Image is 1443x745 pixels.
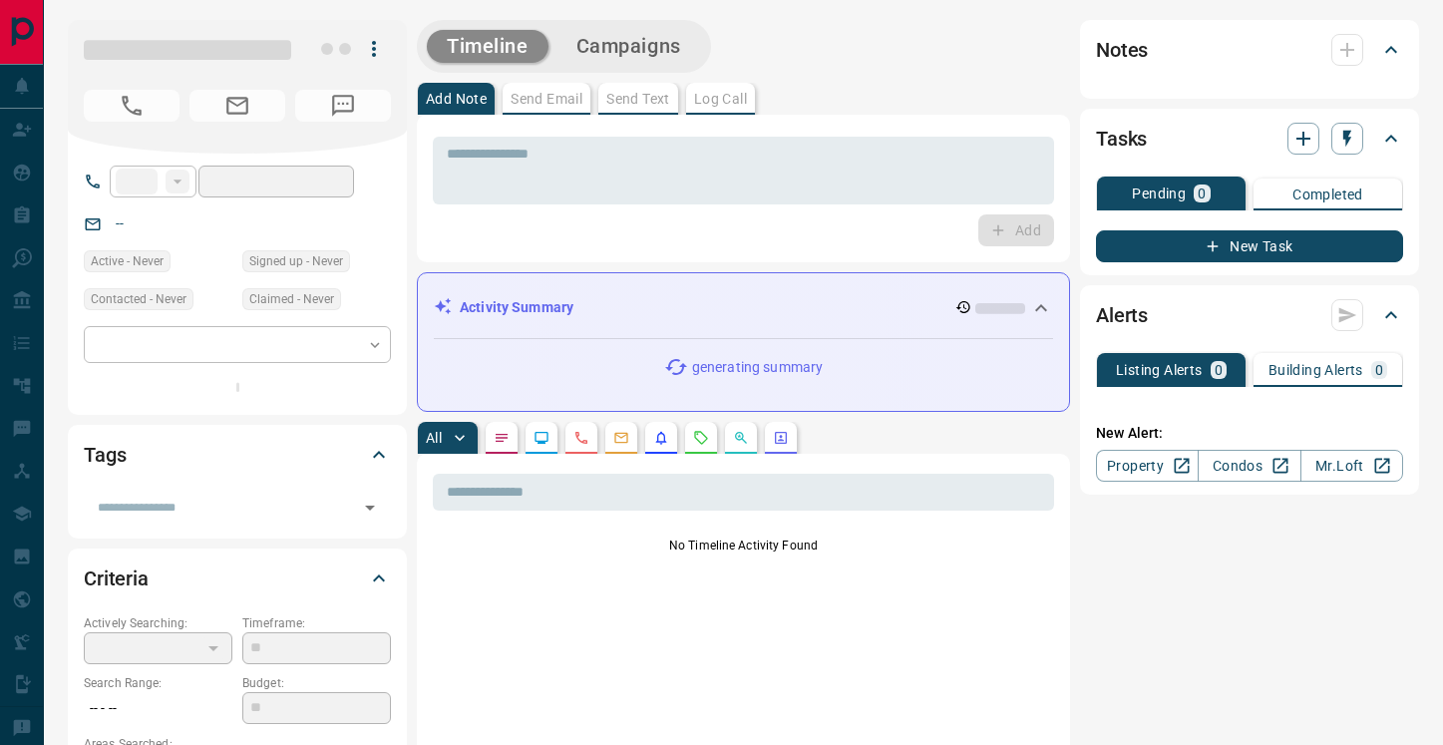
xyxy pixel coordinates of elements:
h2: Criteria [84,562,149,594]
button: New Task [1096,230,1403,262]
p: Pending [1132,186,1186,200]
p: All [426,431,442,445]
p: Building Alerts [1268,363,1363,377]
svg: Calls [573,430,589,446]
p: Listing Alerts [1116,363,1203,377]
p: -- - -- [84,692,232,725]
a: -- [116,215,124,231]
p: New Alert: [1096,423,1403,444]
a: Property [1096,450,1199,482]
a: Mr.Loft [1300,450,1403,482]
p: No Timeline Activity Found [433,537,1054,555]
span: Signed up - Never [249,251,343,271]
span: Contacted - Never [91,289,186,309]
div: Notes [1096,26,1403,74]
p: Search Range: [84,674,232,692]
svg: Lead Browsing Activity [534,430,549,446]
span: No Number [84,90,180,122]
button: Open [356,494,384,522]
p: 0 [1215,363,1223,377]
h2: Notes [1096,34,1148,66]
button: Campaigns [556,30,701,63]
button: Timeline [427,30,548,63]
p: 0 [1198,186,1206,200]
p: Add Note [426,92,487,106]
div: Alerts [1096,291,1403,339]
h2: Tasks [1096,123,1147,155]
h2: Tags [84,439,126,471]
svg: Requests [693,430,709,446]
svg: Opportunities [733,430,749,446]
span: No Number [295,90,391,122]
div: Tasks [1096,115,1403,163]
svg: Notes [494,430,510,446]
svg: Agent Actions [773,430,789,446]
svg: Emails [613,430,629,446]
p: Completed [1292,187,1363,201]
svg: Listing Alerts [653,430,669,446]
span: No Email [189,90,285,122]
span: Claimed - Never [249,289,334,309]
p: generating summary [692,357,823,378]
div: Criteria [84,555,391,602]
p: Timeframe: [242,614,391,632]
p: 0 [1375,363,1383,377]
p: Actively Searching: [84,614,232,632]
p: Activity Summary [460,297,573,318]
span: Active - Never [91,251,164,271]
div: Tags [84,431,391,479]
p: Budget: [242,674,391,692]
div: Activity Summary [434,289,1053,326]
h2: Alerts [1096,299,1148,331]
a: Condos [1198,450,1300,482]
